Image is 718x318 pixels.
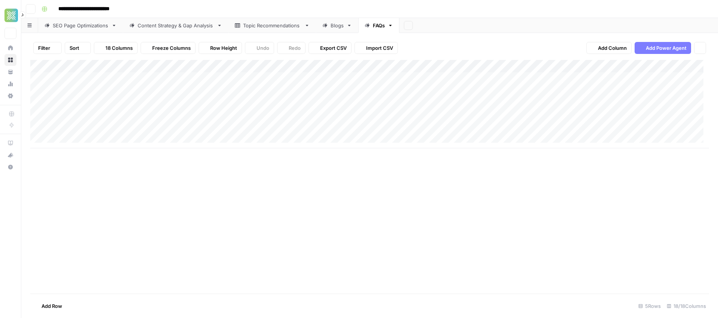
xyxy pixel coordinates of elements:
div: Topic Recommendations [243,22,301,29]
span: Sort [70,44,79,52]
button: Workspace: Xponent21 [4,6,16,25]
span: Import CSV [366,44,393,52]
div: Blogs [331,22,344,29]
button: Add Column [586,42,632,54]
a: Settings [4,90,16,102]
div: FAQs [373,22,385,29]
button: Filter [33,42,62,54]
button: Redo [277,42,306,54]
button: Row Height [199,42,242,54]
button: Sort [65,42,91,54]
button: Add Row [30,300,67,312]
span: Add Power Agent [646,44,687,52]
div: What's new? [5,149,16,161]
a: Blogs [316,18,358,33]
div: 18/18 Columns [664,300,709,312]
span: Redo [289,44,301,52]
button: Import CSV [355,42,398,54]
a: Home [4,42,16,54]
button: Add Power Agent [635,42,691,54]
span: Export CSV [320,44,347,52]
button: What's new? [4,149,16,161]
a: Content Strategy & Gap Analysis [123,18,228,33]
button: Undo [245,42,274,54]
span: Undo [257,44,269,52]
span: Add Row [42,302,62,310]
button: 18 Columns [94,42,138,54]
div: 5 Rows [635,300,664,312]
span: Row Height [210,44,237,52]
span: Freeze Columns [152,44,191,52]
img: Xponent21 Logo [4,9,18,22]
button: Help + Support [4,161,16,173]
button: Export CSV [309,42,352,54]
a: Usage [4,78,16,90]
a: Your Data [4,66,16,78]
button: Freeze Columns [141,42,196,54]
a: Browse [4,54,16,66]
span: 18 Columns [105,44,133,52]
div: Content Strategy & Gap Analysis [138,22,214,29]
a: Topic Recommendations [228,18,316,33]
span: Add Column [598,44,627,52]
a: FAQs [358,18,399,33]
div: SEO Page Optimizations [53,22,108,29]
a: SEO Page Optimizations [38,18,123,33]
span: Filter [38,44,50,52]
a: AirOps Academy [4,137,16,149]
